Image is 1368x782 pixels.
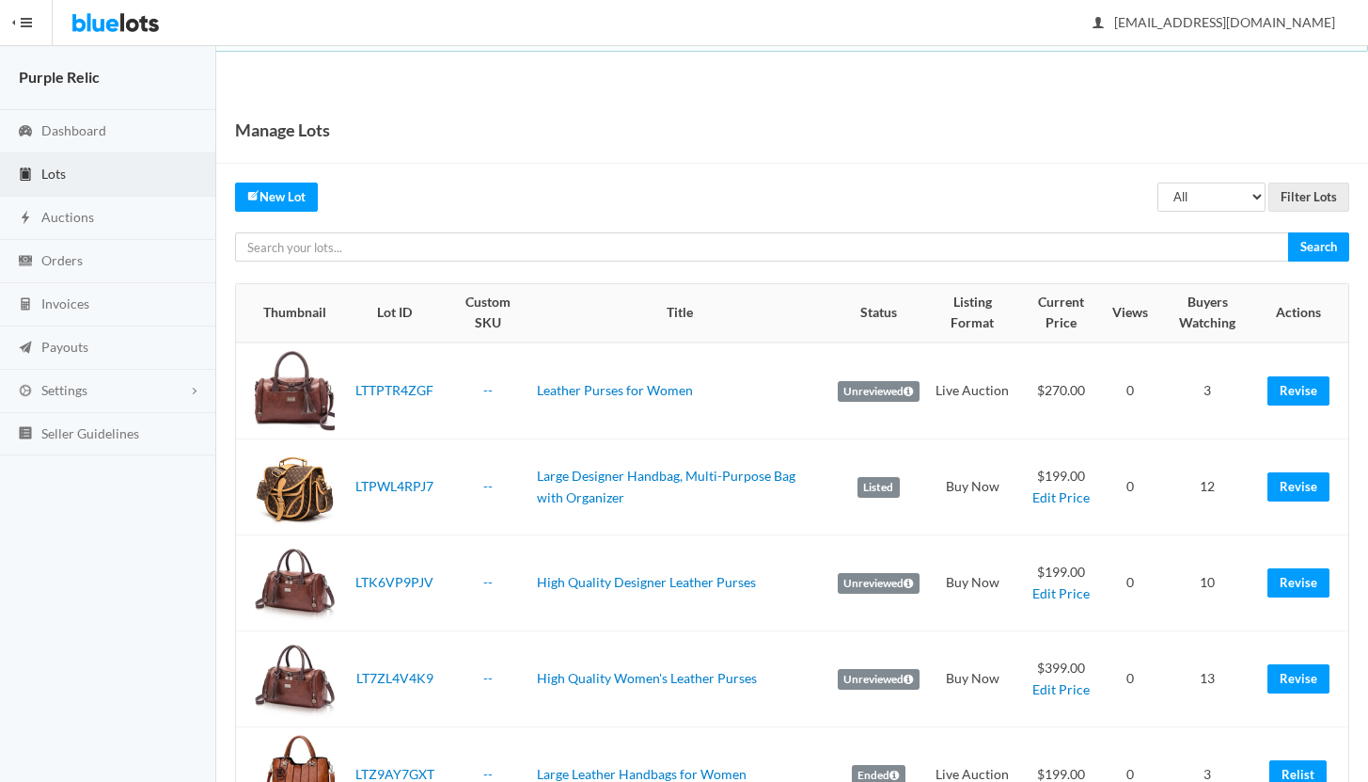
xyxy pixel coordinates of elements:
td: Buy Now [927,631,1017,727]
th: Lot ID [342,284,447,343]
ion-icon: paper plane [16,340,35,358]
span: Seller Guidelines [41,425,139,441]
a: High Quality Women's Leather Purses [537,670,757,686]
td: Buy Now [927,439,1017,535]
a: LTK6VP9PJV [355,574,433,590]
ion-icon: flash [16,210,35,228]
a: Edit Price [1032,585,1090,601]
a: LTPWL4RPJ7 [355,478,433,494]
ion-icon: calculator [16,296,35,314]
th: Custom SKU [447,284,529,343]
th: Buyers Watching [1156,284,1260,343]
a: Revise [1267,472,1329,502]
td: 3 [1156,343,1260,439]
a: Edit Price [1032,489,1090,505]
td: Live Auction [927,343,1017,439]
td: $199.00 [1017,535,1105,631]
td: 0 [1105,535,1156,631]
a: Revise [1267,664,1329,694]
span: [EMAIL_ADDRESS][DOMAIN_NAME] [1093,14,1335,30]
a: -- [483,478,493,494]
a: Revise [1267,376,1329,406]
td: 0 [1105,343,1156,439]
th: Listing Format [927,284,1017,343]
a: High Quality Designer Leather Purses [537,574,756,590]
th: Title [529,284,830,343]
a: LTZ9AY7GXT [355,766,434,782]
a: Leather Purses for Women [537,382,693,398]
ion-icon: person [1089,15,1108,33]
td: $199.00 [1017,439,1105,535]
a: createNew Lot [235,183,318,212]
td: 10 [1156,535,1260,631]
span: Orders [41,252,83,268]
span: Settings [41,382,87,398]
a: LT7ZL4V4K9 [356,670,433,686]
ion-icon: clipboard [16,167,35,184]
span: Dashboard [41,122,106,138]
td: 0 [1105,439,1156,535]
input: Search [1288,232,1349,262]
input: Search your lots... [235,232,1289,262]
th: Current Price [1017,284,1105,343]
ion-icon: cog [16,383,35,401]
a: Edit Price [1032,681,1090,697]
td: $270.00 [1017,343,1105,439]
th: Thumbnail [236,284,342,343]
span: Auctions [41,209,94,225]
input: Filter Lots [1268,183,1349,212]
a: LTTPTR4ZGF [355,382,433,398]
td: 13 [1156,631,1260,727]
a: -- [483,574,493,590]
h1: Manage Lots [235,116,330,144]
a: Revise [1267,568,1329,598]
span: Invoices [41,295,89,311]
span: Payouts [41,339,88,355]
td: Buy Now [927,535,1017,631]
label: Unreviewed [838,669,920,690]
a: -- [483,382,493,398]
a: Large Designer Handbag, Multi-Purpose Bag with Organizer [537,468,795,505]
td: 0 [1105,631,1156,727]
label: Unreviewed [838,381,920,402]
ion-icon: cash [16,253,35,271]
ion-icon: list box [16,425,35,443]
label: Listed [857,477,900,498]
strong: Purple Relic [19,68,100,86]
span: Lots [41,166,66,182]
th: Actions [1260,284,1348,343]
ion-icon: create [247,189,259,201]
th: Status [830,284,927,343]
td: $399.00 [1017,631,1105,727]
a: Large Leather Handbags for Women [537,766,747,782]
th: Views [1105,284,1156,343]
a: -- [483,766,493,782]
ion-icon: speedometer [16,123,35,141]
td: 12 [1156,439,1260,535]
label: Unreviewed [838,573,920,594]
a: -- [483,670,493,686]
